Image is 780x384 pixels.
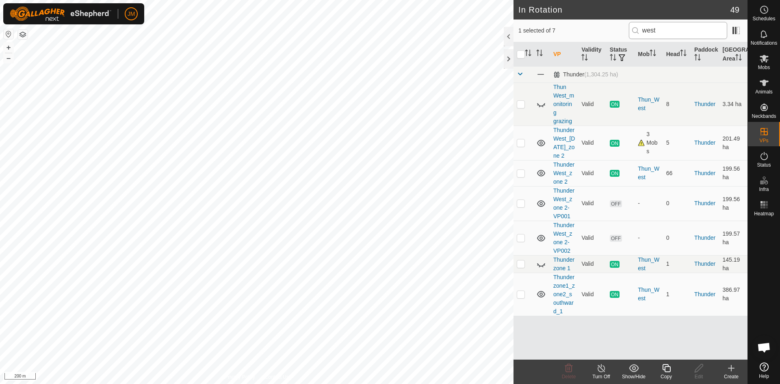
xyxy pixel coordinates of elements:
[638,130,659,156] div: 3 Mobs
[638,165,659,182] div: Thun_West
[629,22,727,39] input: Search (S)
[663,255,691,273] td: 1
[691,42,719,67] th: Paddock
[553,127,575,159] a: Thunder West_[DATE]_zone 2
[650,51,656,57] p-sorticon: Activate to sort
[610,291,620,298] span: ON
[518,5,730,15] h2: In Rotation
[553,274,575,315] a: Thunder zone1_zone2_southward_1
[719,273,747,316] td: 386.97 ha
[638,199,659,208] div: -
[617,373,650,380] div: Show/Hide
[694,260,715,267] a: Thunder
[18,30,28,39] button: Map Layers
[748,359,780,382] a: Help
[694,291,715,297] a: Thunder
[694,139,715,146] a: Thunder
[694,200,715,206] a: Thunder
[680,51,687,57] p-sorticon: Activate to sort
[550,42,578,67] th: VP
[578,273,606,316] td: Valid
[578,82,606,126] td: Valid
[610,140,620,147] span: ON
[719,221,747,255] td: 199.57 ha
[265,373,289,381] a: Contact Us
[4,29,13,39] button: Reset Map
[694,170,715,176] a: Thunder
[730,4,739,16] span: 49
[719,186,747,221] td: 199.56 ha
[635,42,663,67] th: Mob
[719,255,747,273] td: 145.19 ha
[752,335,776,360] div: Open chat
[752,114,776,119] span: Neckbands
[225,373,255,381] a: Privacy Policy
[694,234,715,241] a: Thunder
[578,221,606,255] td: Valid
[553,84,574,124] a: Thun West_monitoring grazing
[663,221,691,255] td: 0
[758,65,770,70] span: Mobs
[610,170,620,177] span: ON
[663,186,691,221] td: 0
[663,82,691,126] td: 8
[610,261,620,268] span: ON
[607,42,635,67] th: Status
[715,373,747,380] div: Create
[578,42,606,67] th: Validity
[610,200,622,207] span: OFF
[553,71,618,78] div: Thunder
[638,95,659,113] div: Thun_West
[553,222,574,254] a: Thunder West_zone 2-VP002
[752,16,775,21] span: Schedules
[562,374,576,380] span: Delete
[719,82,747,126] td: 3.34 ha
[553,187,574,219] a: Thunder West_zone 2-VP001
[719,42,747,67] th: [GEOGRAPHIC_DATA] Area
[578,186,606,221] td: Valid
[10,7,111,21] img: Gallagher Logo
[757,163,771,167] span: Status
[751,41,777,46] span: Notifications
[610,101,620,108] span: ON
[638,286,659,303] div: Thun_West
[581,55,588,62] p-sorticon: Activate to sort
[536,51,543,57] p-sorticon: Activate to sort
[682,373,715,380] div: Edit
[585,373,617,380] div: Turn Off
[578,255,606,273] td: Valid
[719,126,747,160] td: 201.49 ha
[755,89,773,94] span: Animals
[584,71,618,78] span: (1,304.25 ha)
[663,126,691,160] td: 5
[650,373,682,380] div: Copy
[694,55,701,62] p-sorticon: Activate to sort
[610,235,622,242] span: OFF
[638,256,659,273] div: Thun_West
[578,160,606,186] td: Valid
[663,160,691,186] td: 66
[128,10,135,18] span: JM
[553,256,574,271] a: Thunder zone 1
[759,187,769,192] span: Infra
[4,53,13,63] button: –
[754,211,774,216] span: Heatmap
[638,234,659,242] div: -
[553,161,574,185] a: Thunder West_zone 2
[663,273,691,316] td: 1
[518,26,629,35] span: 1 selected of 7
[578,126,606,160] td: Valid
[4,43,13,52] button: +
[735,55,742,62] p-sorticon: Activate to sort
[610,55,616,62] p-sorticon: Activate to sort
[525,51,531,57] p-sorticon: Activate to sort
[694,101,715,107] a: Thunder
[759,138,768,143] span: VPs
[663,42,691,67] th: Head
[759,374,769,379] span: Help
[719,160,747,186] td: 199.56 ha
